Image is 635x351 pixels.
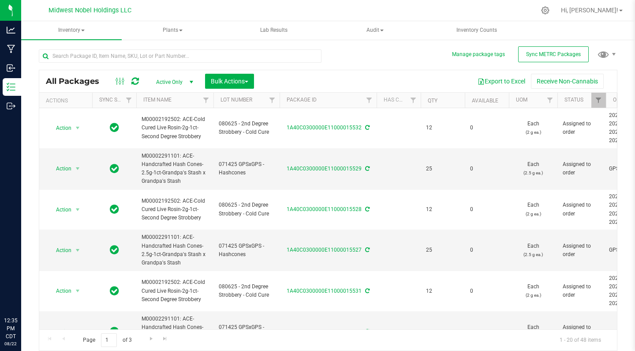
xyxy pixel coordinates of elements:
span: select [72,162,83,175]
span: M00002291101: ACE-Handcrafted Hash Cones-2.5g-1ct-Grandpa's Stash x Grandpa's Stash [142,152,208,186]
a: Item Name [143,97,172,103]
span: All Packages [46,76,108,86]
span: 0 [470,287,504,295]
a: Filter [199,93,213,108]
button: Sync METRC Packages [518,46,589,62]
span: Assigned to order [563,323,601,340]
span: M00002192502: ACE-Cold Cured Live Rosin-2g-1ct-Second Degree Strobbery [142,115,208,141]
span: 12 [426,287,459,295]
a: 1A40C0300000E11000015530 [287,328,362,335]
button: Manage package tags [452,51,505,58]
span: Bulk Actions [211,78,248,85]
span: M00002192502: ACE-Cold Cured Live Rosin-2g-1ct-Second Degree Strobbery [142,278,208,304]
span: Each [514,283,552,299]
inline-svg: Manufacturing [7,45,15,53]
p: (2.5 g ea.) [514,169,552,177]
span: Each [514,201,552,218]
span: select [72,244,83,257]
span: Action [48,162,72,175]
span: Hi, [PERSON_NAME]! [561,7,618,14]
span: Sync METRC Packages [526,51,581,57]
p: (2.5 g ea.) [514,250,552,259]
a: 1A40C0300000E11000015528 [287,206,362,212]
span: Each [514,120,552,136]
a: Go to the next page [145,333,157,345]
button: Receive Non-Cannabis [531,74,604,89]
span: Midwest Nobel Holdings LLC [49,7,131,14]
a: Filter [362,93,377,108]
a: Filter [406,93,421,108]
a: Filter [122,93,136,108]
a: 1A40C0300000E11000015532 [287,125,362,131]
inline-svg: Outbound [7,102,15,110]
span: Sync from Compliance System [364,328,370,335]
a: 1A40C0300000E11000015531 [287,288,362,294]
span: select [72,325,83,338]
a: Audit [325,21,426,40]
span: Page of 3 [75,333,139,347]
span: In Sync [110,162,119,175]
input: Search Package ID, Item Name, SKU, Lot or Part Number... [39,49,321,63]
span: 0 [470,124,504,132]
span: Plants [123,22,223,39]
span: Each [514,160,552,177]
a: Sync Status [99,97,133,103]
p: 08/22 [4,340,17,347]
span: 0 [470,246,504,254]
p: (2 g ea.) [514,291,552,299]
p: 12:35 PM CDT [4,317,17,340]
span: In Sync [110,325,119,338]
span: Action [48,244,72,257]
a: Filter [543,93,557,108]
span: Assigned to order [563,160,601,177]
span: Sync from Compliance System [364,206,370,212]
span: 080625 - 2nd Degree Strobbery - Cold Cure [219,283,274,299]
span: Action [48,285,72,297]
span: Assigned to order [563,283,601,299]
div: Manage settings [540,6,551,15]
span: Each [514,242,552,259]
a: Package ID [287,97,317,103]
inline-svg: Inbound [7,64,15,72]
a: Inventory [21,21,122,40]
inline-svg: Inventory [7,83,15,91]
span: 25 [426,165,459,173]
span: select [72,204,83,216]
span: 071425 GPSxGPS - Hashcones [219,160,274,177]
a: Plants [123,21,223,40]
span: Inventory Counts [444,26,509,34]
a: Inventory Counts [426,21,527,40]
span: In Sync [110,203,119,215]
a: Lot Number [220,97,252,103]
span: select [72,285,83,297]
a: Filter [265,93,280,108]
span: Each [514,323,552,340]
span: Sync from Compliance System [364,247,370,253]
span: Sync from Compliance System [364,166,370,172]
a: Filter [591,93,606,108]
span: Sync from Compliance System [364,288,370,294]
a: Lab Results [224,21,324,40]
span: 1 - 20 of 48 items [553,333,608,347]
span: 080625 - 2nd Degree Strobbery - Cold Cure [219,201,274,218]
span: 0 [470,205,504,214]
a: UOM [516,97,527,103]
span: 25 [426,246,459,254]
iframe: Resource center unread badge [26,279,37,290]
span: Lab Results [248,26,299,34]
span: Assigned to order [563,242,601,259]
button: Bulk Actions [205,74,254,89]
span: M00002291101: ACE-Handcrafted Hash Cones-2.5g-1ct-Grandpa's Stash x Grandpa's Stash [142,233,208,267]
th: Has COA [377,93,421,108]
button: Export to Excel [472,74,531,89]
span: M00002291101: ACE-Handcrafted Hash Cones-2.5g-1ct-Grandpa's Stash x Grandpa's Stash [142,315,208,349]
a: 1A40C0300000E11000015527 [287,247,362,253]
span: Action [48,122,72,134]
span: 071425 GPSxGPS - Hashcones [219,242,274,259]
span: 12 [426,205,459,214]
span: Assigned to order [563,201,601,218]
p: (2 g ea.) [514,128,552,136]
div: Actions [46,98,89,104]
input: 1 [101,333,117,347]
a: Status [564,97,583,103]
